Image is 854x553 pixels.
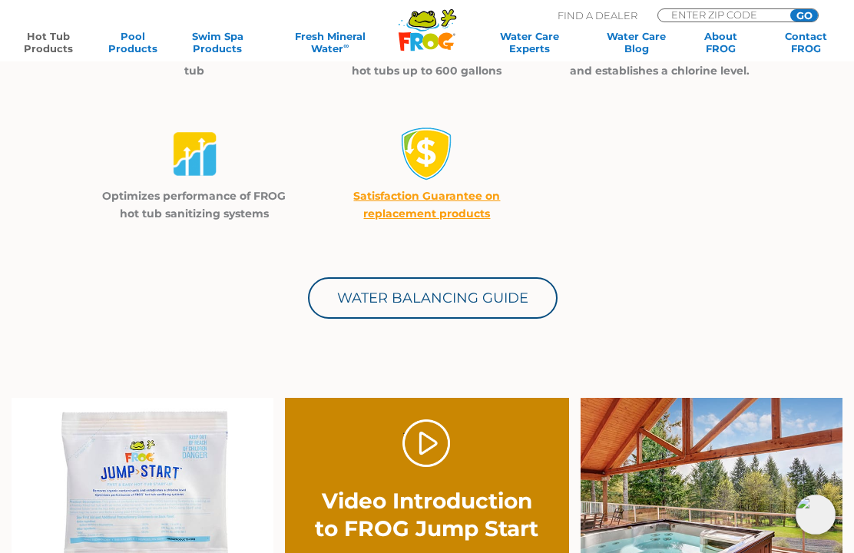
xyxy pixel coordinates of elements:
a: Satisfaction Guarantee on replacement products [353,189,500,220]
a: ContactFROG [773,30,839,55]
a: Fresh MineralWater∞ [270,30,391,55]
h2: Video Introduction to FROG Jump Start [313,487,541,542]
a: Swim SpaProducts [185,30,251,55]
a: Water Balancing Guide [308,277,558,319]
a: Play Video [402,419,451,468]
input: GO [790,9,818,22]
input: Zip Code Form [670,9,773,20]
img: jumpstart-04 [167,127,221,181]
a: AboutFROG [688,30,754,55]
a: Hot TubProducts [15,30,81,55]
a: PoolProducts [100,30,166,55]
p: Find A Dealer [558,8,637,22]
p: Optimizes performance of FROG hot tub sanitizing systems [97,187,291,223]
a: Water CareBlog [604,30,670,55]
img: money-back1-small [400,127,454,180]
a: Water CareExperts [475,30,584,55]
img: openIcon [796,495,836,535]
sup: ∞ [343,41,349,50]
